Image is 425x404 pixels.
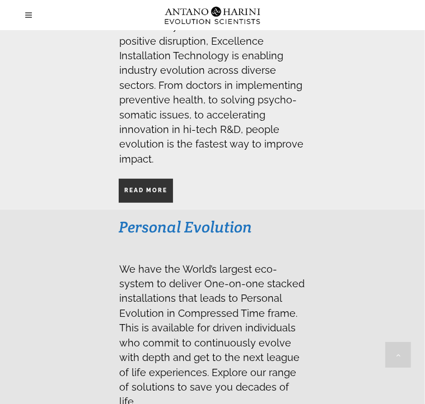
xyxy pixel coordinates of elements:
img: Logo [160,1,265,30]
strong: Read More [124,187,167,193]
h3: Personal Evolution [119,217,306,237]
a: Read More [119,179,173,202]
